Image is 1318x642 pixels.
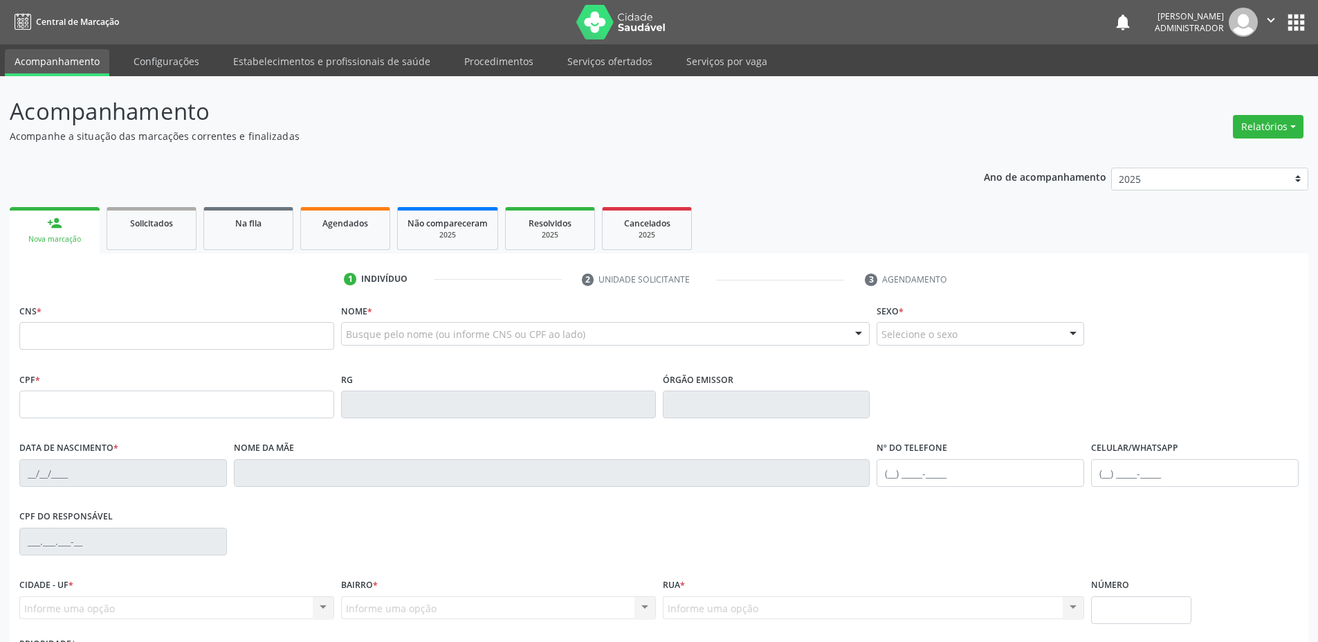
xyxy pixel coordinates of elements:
[1113,12,1133,32] button: notifications
[19,528,227,555] input: ___.___.___-__
[341,575,378,596] label: Bairro
[10,129,919,143] p: Acompanhe a situação das marcações correntes e finalizadas
[408,217,488,229] span: Não compareceram
[19,459,227,487] input: __/__/____
[19,301,42,322] label: CNS
[322,217,368,229] span: Agendados
[455,49,543,73] a: Procedimentos
[124,49,209,73] a: Configurações
[19,369,40,391] label: CPF
[558,49,662,73] a: Serviços ofertados
[877,301,904,322] label: Sexo
[341,301,372,322] label: Nome
[19,234,90,244] div: Nova marcação
[130,217,173,229] span: Solicitados
[1229,8,1258,37] img: img
[223,49,440,73] a: Estabelecimentos e profissionais de saúde
[663,575,685,596] label: Rua
[1155,10,1224,22] div: [PERSON_NAME]
[361,273,408,285] div: Indivíduo
[10,94,919,129] p: Acompanhamento
[677,49,777,73] a: Serviços por vaga
[408,230,488,240] div: 2025
[984,168,1106,185] p: Ano de acompanhamento
[1091,459,1299,487] input: (__) _____-_____
[19,438,118,459] label: Data de nascimento
[344,273,356,285] div: 1
[346,327,585,341] span: Busque pelo nome (ou informe CNS ou CPF ao lado)
[19,506,113,528] label: CPF do responsável
[877,459,1084,487] input: (__) _____-_____
[5,49,109,76] a: Acompanhamento
[663,369,733,391] label: Órgão emissor
[1233,115,1303,139] button: Relatórios
[36,16,119,28] span: Central de Marcação
[624,217,670,229] span: Cancelados
[10,10,119,33] a: Central de Marcação
[1155,22,1224,34] span: Administrador
[341,369,353,391] label: RG
[1258,8,1284,37] button: 
[612,230,681,240] div: 2025
[234,438,294,459] label: Nome da mãe
[1263,12,1279,28] i: 
[1284,10,1308,35] button: apps
[529,217,571,229] span: Resolvidos
[515,230,585,240] div: 2025
[1091,438,1178,459] label: Celular/WhatsApp
[19,575,73,596] label: Cidade - UF
[1091,575,1129,596] label: Número
[47,215,62,231] div: person_add
[877,438,947,459] label: Nº do Telefone
[881,327,958,341] span: Selecione o sexo
[235,217,262,229] span: Na fila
